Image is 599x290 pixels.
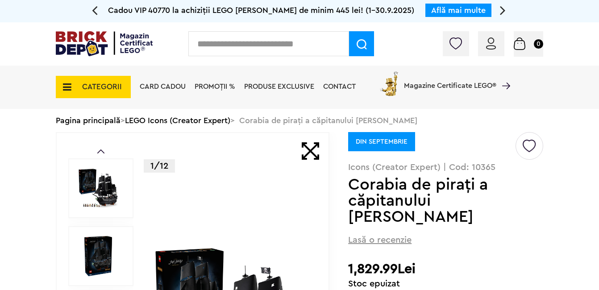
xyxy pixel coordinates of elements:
a: Produse exclusive [244,83,314,90]
span: Magazine Certificate LEGO® [404,70,496,90]
span: Lasă o recenzie [348,234,412,246]
h2: 1,829.99Lei [348,261,543,277]
p: 1/12 [144,159,175,173]
a: LEGO Icons (Creator Expert) [125,116,230,124]
a: PROMOȚII % [195,83,235,90]
div: > > Corabia de piraţi a căpitanului [PERSON_NAME] [56,109,543,132]
a: Află mai multe [431,6,486,14]
span: CATEGORII [82,83,122,91]
img: Corabia de piraţi a căpitanului Jack Sparrow [78,168,118,208]
span: Cadou VIP 40770 la achiziții LEGO [PERSON_NAME] de minim 445 lei! (1-30.9.2025) [108,6,414,14]
p: Icons (Creator Expert) | Cod: 10365 [348,163,543,172]
small: 0 [534,39,543,49]
div: Stoc epuizat [348,279,543,288]
a: Contact [323,83,356,90]
img: Corabia de piraţi a căpitanului Jack Sparrow [78,236,118,276]
a: Magazine Certificate LEGO® [496,71,510,78]
div: DIN SEPTEMBRIE [348,132,415,151]
a: Card Cadou [140,83,186,90]
h1: Corabia de piraţi a căpitanului [PERSON_NAME] [348,177,514,225]
a: Pagina principală [56,116,121,124]
a: Prev [97,149,104,153]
